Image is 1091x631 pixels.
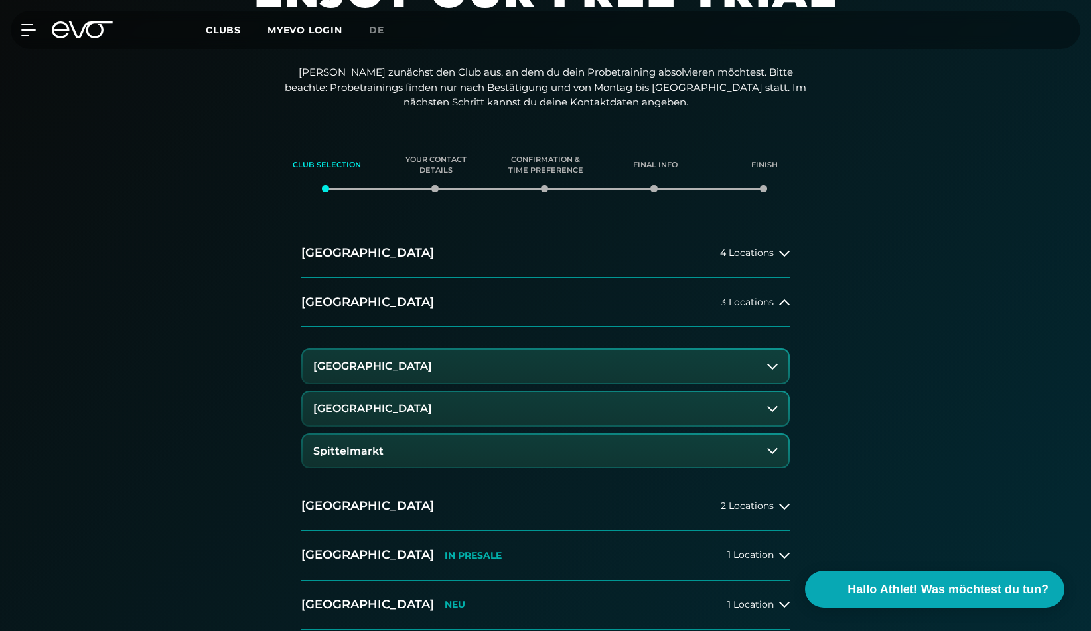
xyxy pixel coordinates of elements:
h3: [GEOGRAPHIC_DATA] [313,360,432,372]
button: Spittelmarkt [303,435,788,468]
span: de [369,24,384,36]
p: [PERSON_NAME] zunächst den Club aus, an dem du dein Probetraining absolvieren möchtest. Bitte bea... [280,65,811,110]
h2: [GEOGRAPHIC_DATA] [301,245,434,261]
h3: Spittelmarkt [313,445,384,457]
span: Clubs [206,24,241,36]
p: NEU [445,599,465,610]
button: [GEOGRAPHIC_DATA]IN PRESALE1 Location [301,531,790,580]
button: [GEOGRAPHIC_DATA] [303,350,788,383]
div: Your contact details [398,147,474,183]
a: de [369,23,400,38]
button: Hallo Athlet! Was möchtest du tun? [805,571,1064,608]
div: Final info [617,147,693,183]
span: 2 Locations [721,501,774,511]
h2: [GEOGRAPHIC_DATA] [301,596,434,613]
p: IN PRESALE [445,550,502,561]
button: [GEOGRAPHIC_DATA]2 Locations [301,482,790,531]
span: 3 Locations [721,297,774,307]
div: Finish [727,147,803,183]
button: [GEOGRAPHIC_DATA]3 Locations [301,278,790,327]
a: MYEVO LOGIN [267,24,342,36]
h2: [GEOGRAPHIC_DATA] [301,547,434,563]
h2: [GEOGRAPHIC_DATA] [301,294,434,311]
span: 1 Location [727,550,774,560]
button: [GEOGRAPHIC_DATA] [303,392,788,425]
span: 1 Location [727,600,774,610]
a: Clubs [206,23,267,36]
h3: [GEOGRAPHIC_DATA] [313,403,432,415]
h2: [GEOGRAPHIC_DATA] [301,498,434,514]
button: [GEOGRAPHIC_DATA]4 Locations [301,229,790,278]
button: [GEOGRAPHIC_DATA]NEU1 Location [301,581,790,630]
div: Club selection [289,147,365,183]
div: Confirmation & time preference [508,147,584,183]
span: Hallo Athlet! Was möchtest du tun? [847,581,1049,598]
span: 4 Locations [720,248,774,258]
